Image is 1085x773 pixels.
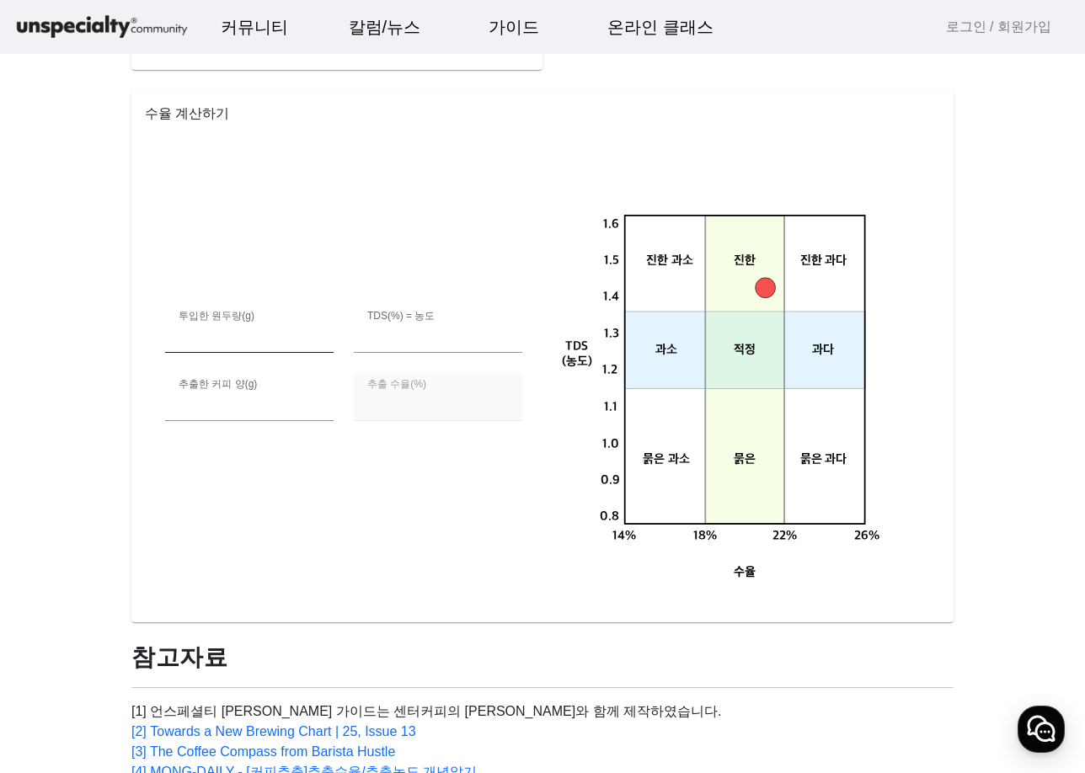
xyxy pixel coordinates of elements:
tspan: 0.9 [601,474,620,488]
a: 커뮤니티 [207,4,302,50]
tspan: 18% [693,529,717,543]
tspan: 진한 과다 [800,254,847,269]
tspan: TDS [565,339,588,354]
tspan: 1.1 [604,400,617,414]
a: [2] Towards a New Brewing Chart | 25, Issue 13 [131,724,416,738]
mat-label: 투입한 원두량(g) [179,311,254,322]
tspan: 26% [854,529,879,543]
tspan: 수율 [734,566,756,580]
a: 대화 [111,534,217,576]
tspan: 1.3 [604,327,619,341]
a: 칼럼/뉴스 [335,4,435,50]
span: 홈 [53,559,63,573]
tspan: 1.2 [602,364,617,378]
a: 설정 [217,534,323,576]
img: logo [13,13,190,42]
tspan: 1.5 [604,254,619,269]
mat-label: TDS(%) = 농도 [367,311,435,322]
mat-label: 추출한 커피 양(g) [179,379,257,390]
tspan: 묽은 [734,452,756,466]
tspan: 1.0 [602,437,619,451]
tspan: 묽은 과다 [800,452,847,466]
a: 로그인 / 회원가입 [946,17,1051,37]
tspan: 22% [772,529,797,543]
a: [3] The Coffee Compass from Barista Hustle [131,744,395,759]
tspan: 진한 [734,254,756,269]
tspan: (농도) [562,355,592,370]
span: 대화 [154,560,174,573]
tspan: 1.6 [603,218,619,232]
mat-label: 추출 수율(%) [367,379,426,390]
p: 수율 계산하기 [145,104,940,124]
tspan: 적정 [734,344,756,358]
tspan: 과소 [655,344,677,358]
a: [1] 언스페셜티 [PERSON_NAME] 가이드는 센터커피의 [PERSON_NAME]와 함께 제작하였습니다. [131,704,722,718]
a: 온라인 클래스 [594,4,727,50]
tspan: 과다 [812,344,834,358]
span: 설정 [260,559,281,573]
tspan: 14% [612,529,636,543]
a: 홈 [5,534,111,576]
tspan: 0.8 [600,510,619,525]
tspan: 묽은 과소 [643,452,690,466]
tspan: 1.4 [603,291,619,305]
a: 가이드 [475,4,553,50]
h1: 참고자료 [131,642,954,673]
tspan: 진한 과소 [646,254,693,269]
